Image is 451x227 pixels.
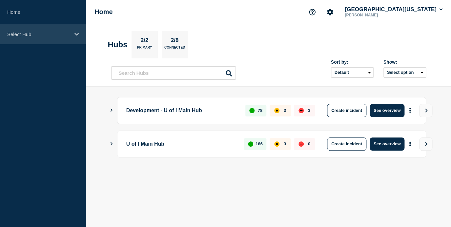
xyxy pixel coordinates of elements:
[138,37,151,46] p: 2/2
[274,141,279,147] div: affected
[298,108,304,113] div: down
[111,66,236,80] input: Search Hubs
[108,40,128,49] h2: Hubs
[383,67,426,78] button: Select option
[94,8,113,16] h1: Home
[383,59,426,65] div: Show:
[343,6,444,13] button: [GEOGRAPHIC_DATA][US_STATE]
[126,104,238,117] p: Development - U of I Main Hub
[370,104,404,117] button: See overview
[406,104,414,116] button: More actions
[168,37,181,46] p: 2/8
[331,67,374,78] select: Sort by
[110,141,113,146] button: Show Connected Hubs
[284,108,286,113] p: 3
[308,108,310,113] p: 3
[7,31,70,37] p: Select Hub
[248,141,253,147] div: up
[298,141,304,147] div: down
[419,104,432,117] button: View
[323,5,337,19] button: Account settings
[137,46,152,52] p: Primary
[343,13,412,17] p: [PERSON_NAME]
[274,108,279,113] div: affected
[305,5,319,19] button: Support
[284,141,286,146] p: 3
[126,137,237,151] p: U of I Main Hub
[370,137,404,151] button: See overview
[331,59,374,65] div: Sort by:
[249,108,255,113] div: up
[406,138,414,150] button: More actions
[164,46,185,52] p: Connected
[256,141,263,146] p: 186
[419,137,432,151] button: View
[257,108,262,113] p: 78
[308,141,310,146] p: 0
[110,108,113,113] button: Show Connected Hubs
[327,104,366,117] button: Create incident
[327,137,366,151] button: Create incident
